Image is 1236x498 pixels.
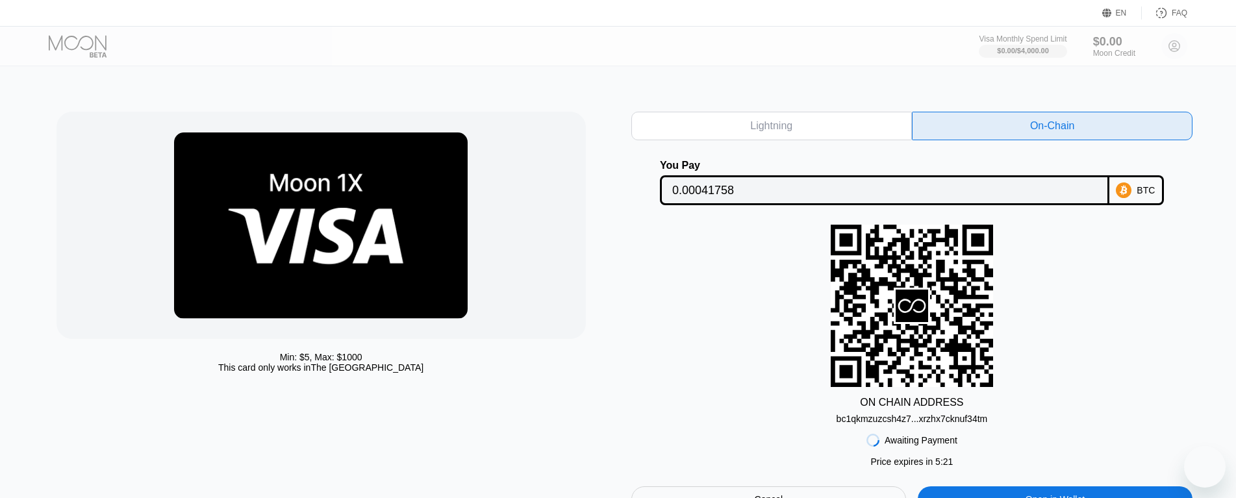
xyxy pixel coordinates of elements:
[1102,6,1142,19] div: EN
[1142,6,1187,19] div: FAQ
[218,362,423,373] div: This card only works in The [GEOGRAPHIC_DATA]
[1172,8,1187,18] div: FAQ
[935,456,953,467] span: 5 : 21
[885,435,957,445] div: Awaiting Payment
[631,112,912,140] div: Lightning
[1137,185,1155,195] div: BTC
[871,456,953,467] div: Price expires in
[979,34,1066,58] div: Visa Monthly Spend Limit$0.00/$4,000.00
[1184,446,1226,488] iframe: Button to launch messaging window
[837,408,988,424] div: bc1qkmzuzcsh4z7...xrzhx7cknuf34tm
[837,414,988,424] div: bc1qkmzuzcsh4z7...xrzhx7cknuf34tm
[1116,8,1127,18] div: EN
[860,397,963,408] div: ON CHAIN ADDRESS
[912,112,1192,140] div: On-Chain
[750,119,792,132] div: Lightning
[280,352,362,362] div: Min: $ 5 , Max: $ 1000
[631,160,1193,205] div: You PayBTC
[997,47,1049,55] div: $0.00 / $4,000.00
[660,160,1109,171] div: You Pay
[979,34,1066,44] div: Visa Monthly Spend Limit
[1030,119,1074,132] div: On-Chain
